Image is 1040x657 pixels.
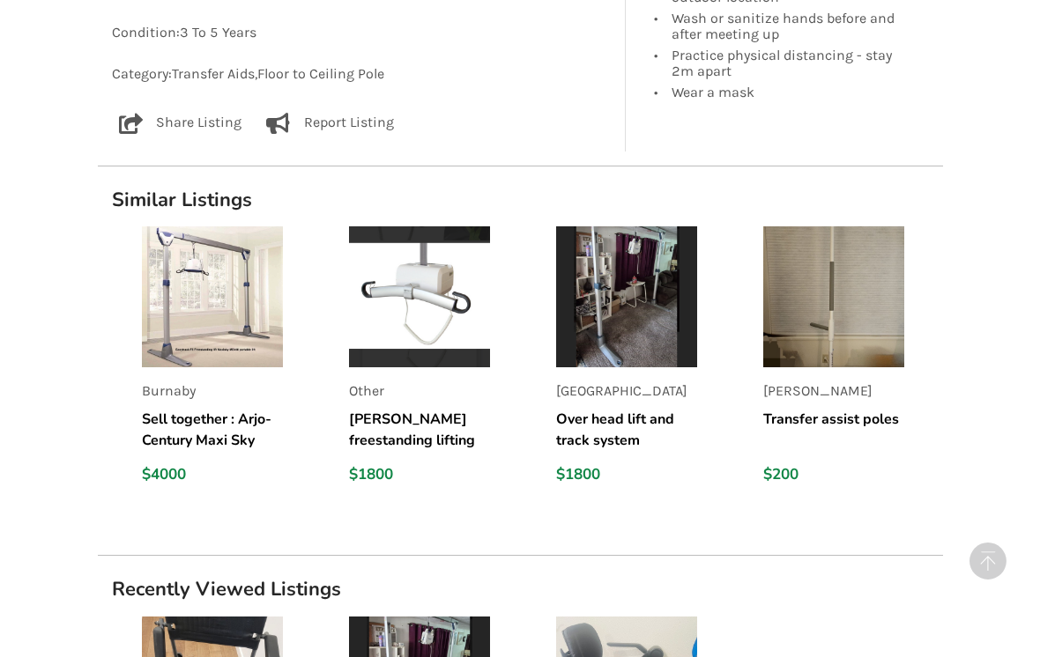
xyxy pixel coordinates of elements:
[349,465,490,484] div: $1800
[672,82,906,100] div: Wear a mask
[142,226,283,367] img: listing
[142,381,283,402] p: Burnaby
[556,409,697,451] h5: Over head lift and track system
[763,226,942,498] a: listing[PERSON_NAME]Transfer assist poles$200
[112,23,612,43] p: Condition: 3 To 5 Years
[763,409,904,451] h5: Transfer assist poles
[763,465,904,484] div: $200
[672,8,906,45] div: Wash or sanitize hands before and after meeting up
[556,381,697,402] p: [GEOGRAPHIC_DATA]
[556,226,697,367] img: listing
[142,465,283,484] div: $4000
[98,188,943,212] h1: Similar Listings
[349,226,490,367] img: listing
[349,409,490,451] h5: [PERSON_NAME] freestanding lifting track and altair lift
[304,113,394,134] p: Report Listing
[556,226,735,498] a: listing[GEOGRAPHIC_DATA]Over head lift and track system$1800
[349,381,490,402] p: Other
[142,226,321,498] a: listingBurnabySell ​​together : Arjo-Century Maxi Sky 440 Ceiling Lift available with the Easytra...
[98,577,943,602] h1: Recently Viewed Listings
[156,113,241,134] p: Share Listing
[763,381,904,402] p: [PERSON_NAME]
[763,226,904,367] img: listing
[112,64,612,85] p: Category: Transfer Aids , Floor to Ceiling Pole
[556,465,697,484] div: $1800
[349,226,528,498] a: listingOther[PERSON_NAME] freestanding lifting track and altair lift$1800
[672,45,906,82] div: Practice physical distancing - stay 2m apart
[142,409,283,451] h5: Sell ​​together : Arjo-Century Maxi Sky 440 Ceiling Lift available with the Easytrack FS free-sta...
